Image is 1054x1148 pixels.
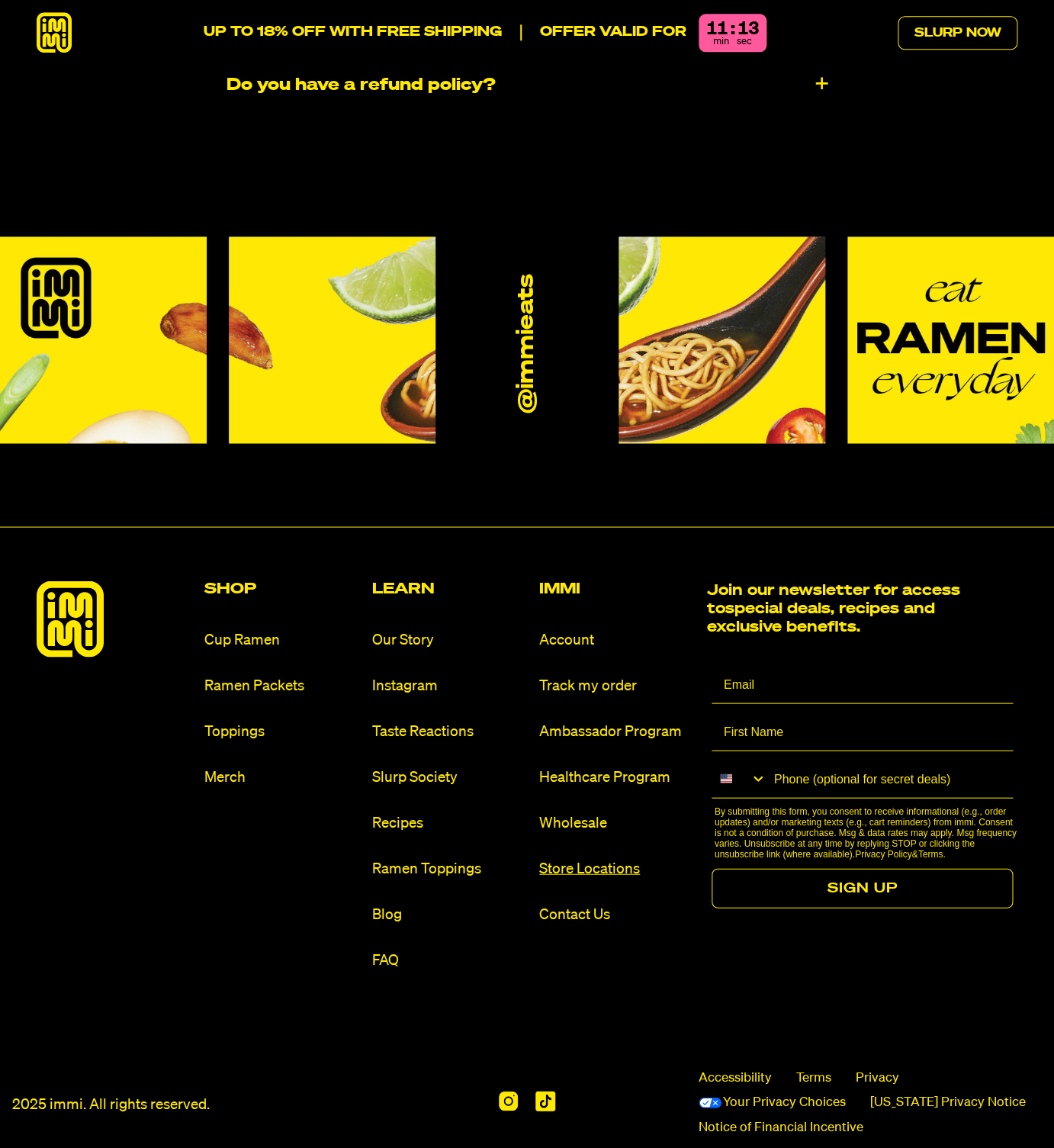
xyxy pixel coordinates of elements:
span: min [713,37,729,47]
div: Do you have a refund policy? [227,59,828,112]
a: Privacy [856,1069,899,1087]
h2: Learn [371,580,527,596]
p: Offer valid for [520,24,686,41]
a: Ramen Toppings [371,858,527,879]
button: Search Countries [712,760,766,796]
div: 11 [706,20,728,38]
a: FAQ [371,950,527,970]
input: Phone (optional for secret deals) [766,760,1013,797]
button: SIGN UP [712,868,1013,908]
img: Instagram [847,236,1054,443]
a: Track my order [539,675,695,696]
a: Our Story [371,629,527,650]
a: @immieats [514,274,541,413]
img: United States [720,772,732,784]
a: Contact Us [539,904,695,925]
a: [US_STATE] Privacy Notice [870,1093,1026,1111]
a: Notice of Financial Incentive [699,1118,863,1137]
img: Instagram [229,236,435,443]
input: First Name [712,712,1013,751]
img: Instagram [619,236,825,443]
p: By submitting this form, you consent to receive informational (e.g., order updates) and/or market... [715,806,1017,859]
div: : [731,20,734,38]
img: Tiktok [535,1091,555,1111]
img: immieats [37,580,104,657]
a: Ambassador Program [539,721,695,741]
img: Instagram [499,1091,518,1111]
a: Privacy Policy [855,848,912,859]
a: Account [539,629,695,650]
a: Slurp Society [371,767,527,787]
h2: Immi [539,580,695,596]
a: Instagram [371,675,527,696]
iframe: Marketing Popup [8,1077,165,1140]
a: Recipes [371,812,527,833]
a: Store Locations [539,858,695,879]
a: Merch [204,767,360,787]
h2: Shop [204,580,360,596]
div: 13 [737,20,759,38]
a: Terms [917,848,943,859]
a: Taste Reactions [371,721,527,741]
img: California Consumer Privacy Act (CCPA) Opt-Out Icon [699,1097,721,1108]
span: sec [737,37,752,47]
h2: Join our newsletter for access to special deals, recipes and exclusive benefits. [707,580,970,635]
a: Wholesale [539,812,695,833]
span: Accessibility [699,1069,772,1087]
a: Your Privacy Choices [699,1093,846,1111]
a: Blog [371,904,527,925]
a: Toppings [204,721,360,741]
a: Slurp Now [898,16,1017,50]
input: Email [712,665,1013,703]
p: UP TO 18% OFF WITH FREE SHIPPING [204,24,502,41]
a: Healthcare Program [539,767,695,787]
a: Ramen Packets [204,675,360,696]
a: Cup Ramen [204,629,360,650]
a: Terms [796,1069,831,1087]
